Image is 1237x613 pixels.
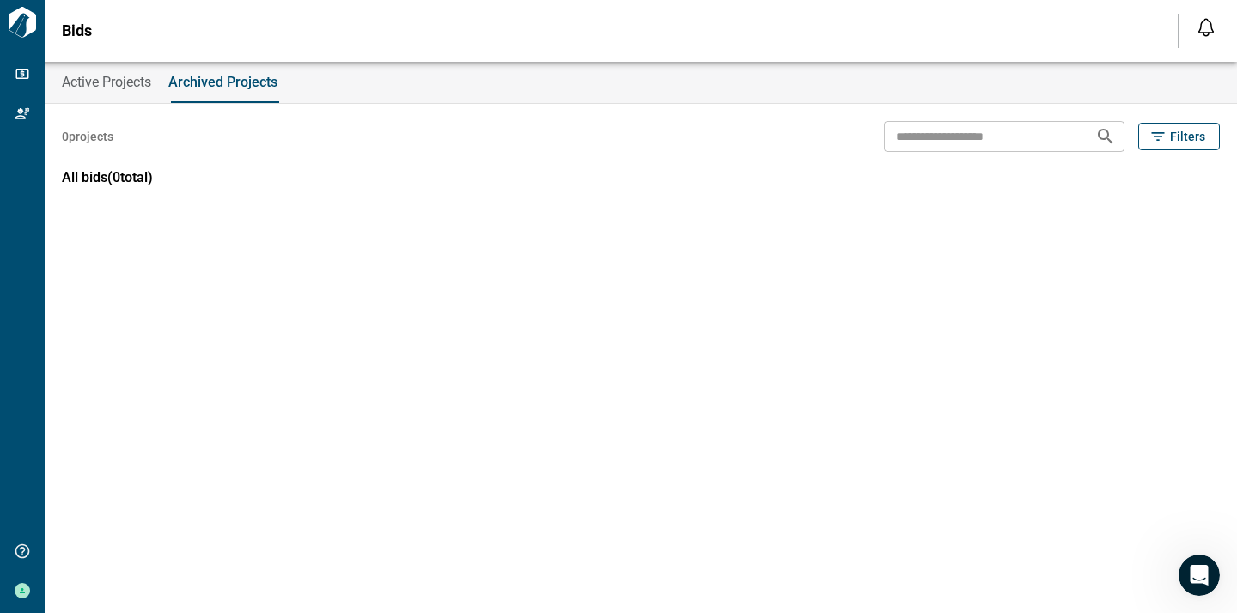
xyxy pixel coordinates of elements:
span: All bids ( 0 total) [62,169,153,185]
button: Open notification feed [1192,14,1220,41]
div: base tabs [45,62,1237,103]
span: Filters [1170,128,1205,145]
iframe: Intercom live chat [1179,555,1220,596]
span: 0 projects [62,128,113,145]
span: Active Projects [62,74,151,91]
span: Archived Projects [168,74,277,91]
button: Filters [1138,123,1220,150]
span: Bids [62,22,92,39]
button: Search projects [1088,119,1123,154]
